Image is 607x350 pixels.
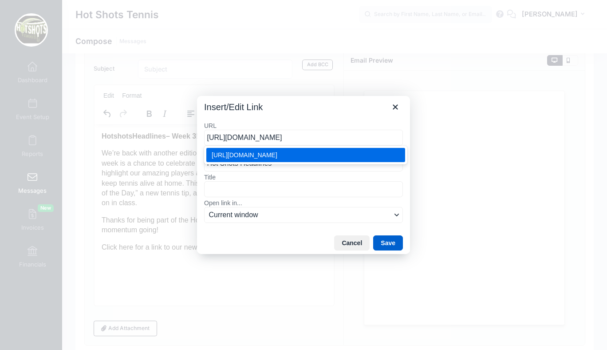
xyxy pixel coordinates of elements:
[373,235,403,251] button: Save
[197,96,410,255] div: Insert/Edit Link
[204,173,403,181] label: Title
[204,101,263,113] h1: Insert/Edit Link
[38,8,71,16] span: Headlines
[212,150,402,160] div: [URL][DOMAIN_NAME]
[7,24,232,84] p: We’re back with another edition of your weekly Hot Shots insider! Each week is a chance to celebr...
[206,148,405,162] div: https://hotshotsheadlines.my.canva.site/
[7,8,104,16] strong: Hotshots – Week 3!
[334,235,370,251] button: Cancel
[388,99,403,115] button: Close
[7,118,232,128] p: Click here for a link to our newsletter.....Hot Shots Headlines
[204,207,403,223] button: Open link in...
[204,122,403,130] label: URL
[7,91,232,111] p: Thanks for being part of the Hot Shots family—let’s keep the momentum going!
[204,199,403,207] label: Open link in...
[7,7,232,128] body: Rich Text Area. Press ALT-0 for help.
[209,210,391,220] span: Current window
